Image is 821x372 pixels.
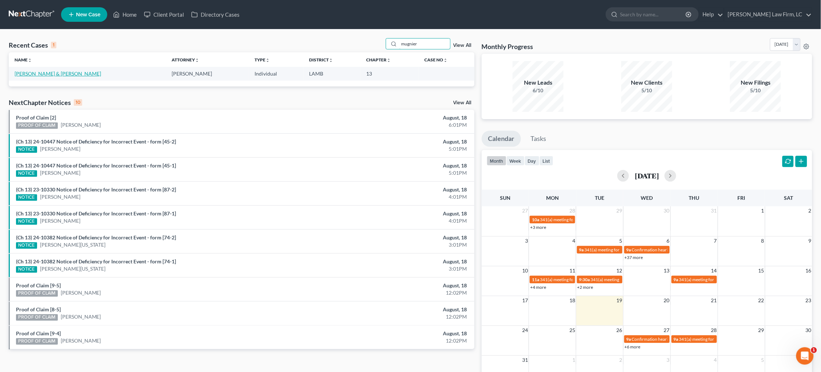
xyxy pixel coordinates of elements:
span: Wed [641,195,653,201]
td: [PERSON_NAME] [166,67,249,80]
a: Typeunfold_more [255,57,270,62]
span: 26 [616,326,623,335]
span: 3 [666,356,670,364]
span: 9a [674,336,678,342]
div: NOTICE [16,242,37,249]
span: 14 [710,266,718,275]
div: NOTICE [16,146,37,153]
i: unfold_more [28,58,32,62]
a: Chapterunfold_more [366,57,391,62]
span: 4 [572,236,576,245]
span: 10a [532,217,539,222]
div: 1 [51,42,56,48]
div: Recent Cases [9,41,56,49]
a: Proof of Claim [9-4] [16,330,61,336]
span: 12 [616,266,623,275]
span: 7 [713,236,718,245]
a: [PERSON_NAME] & [PERSON_NAME] [15,70,101,77]
a: [PERSON_NAME][US_STATE] [40,265,106,272]
a: [PERSON_NAME] [61,121,101,129]
a: Proof of Claim [2] [16,114,56,121]
i: unfold_more [329,58,333,62]
span: 9a [626,336,631,342]
a: Directory Cases [188,8,243,21]
span: Sun [500,195,510,201]
a: Help [699,8,724,21]
a: Districtunfold_more [309,57,333,62]
div: NOTICE [16,170,37,177]
td: 13 [360,67,418,80]
div: August, 18 [322,330,467,337]
span: 2 [808,206,812,215]
div: August, 18 [322,114,467,121]
a: [PERSON_NAME] [61,337,101,344]
span: 5 [761,356,765,364]
div: NOTICE [16,194,37,201]
span: 341(a) meeting for [PERSON_NAME] [591,277,661,282]
span: 24 [521,326,529,335]
a: +37 more [625,255,643,260]
span: 15 [758,266,765,275]
input: Search by name... [399,39,450,49]
span: 9:30a [579,277,590,282]
span: 1 [761,206,765,215]
div: New Leads [513,78,564,87]
div: New Filings [730,78,781,87]
a: Client Portal [140,8,188,21]
a: (Ch 13) 24-10447 Notice of Deficiency for Incorrect Event - form [45-1] [16,162,176,169]
button: month [487,156,506,166]
a: (Ch 13) 23-10330 Notice of Deficiency for Incorrect Event - form [87-2] [16,186,176,193]
a: (Ch 13) 23-10330 Notice of Deficiency for Incorrect Event - form [87-1] [16,210,176,217]
i: unfold_more [387,58,391,62]
i: unfold_more [443,58,448,62]
span: New Case [76,12,100,17]
span: 13 [663,266,670,275]
span: 9a [579,247,584,252]
a: +3 more [530,225,546,230]
div: New Clients [621,78,672,87]
a: (Ch 13) 24-10382 Notice of Deficiency for Incorrect Event - form [74-2] [16,234,176,240]
div: August, 18 [322,282,467,289]
span: 341(a) meeting for [PERSON_NAME] [540,217,610,222]
a: Attorneyunfold_more [172,57,199,62]
a: +2 more [577,284,593,290]
span: 16 [805,266,812,275]
div: 6:01PM [322,121,467,129]
div: 12:02PM [322,289,467,296]
span: 10 [521,266,529,275]
span: 31 [710,206,718,215]
span: 5 [619,236,623,245]
span: Fri [738,195,745,201]
button: list [540,156,553,166]
span: 9a [674,277,678,282]
span: 17 [521,296,529,305]
a: Case Nounfold_more [424,57,448,62]
span: 9a [626,247,631,252]
span: 9 [808,236,812,245]
div: August, 18 [322,186,467,193]
td: Individual [249,67,303,80]
span: 20 [663,296,670,305]
i: unfold_more [195,58,199,62]
span: 21 [710,296,718,305]
input: Search by name... [620,8,687,21]
span: 22 [758,296,765,305]
div: PROOF OF CLAIM [16,290,58,297]
span: 18 [569,296,576,305]
span: 2 [619,356,623,364]
span: 30 [805,326,812,335]
div: NOTICE [16,218,37,225]
button: week [506,156,525,166]
div: 5:01PM [322,169,467,177]
a: [PERSON_NAME] [40,217,80,225]
span: Sat [784,195,793,201]
div: NextChapter Notices [9,98,82,107]
h3: Monthly Progress [482,42,533,51]
span: 1 [811,347,817,353]
div: 4:01PM [322,193,467,201]
span: 28 [569,206,576,215]
span: Confirmation hearing for [PERSON_NAME] [632,247,714,252]
i: unfold_more [265,58,270,62]
div: PROOF OF CLAIM [16,314,58,321]
span: 28 [710,326,718,335]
